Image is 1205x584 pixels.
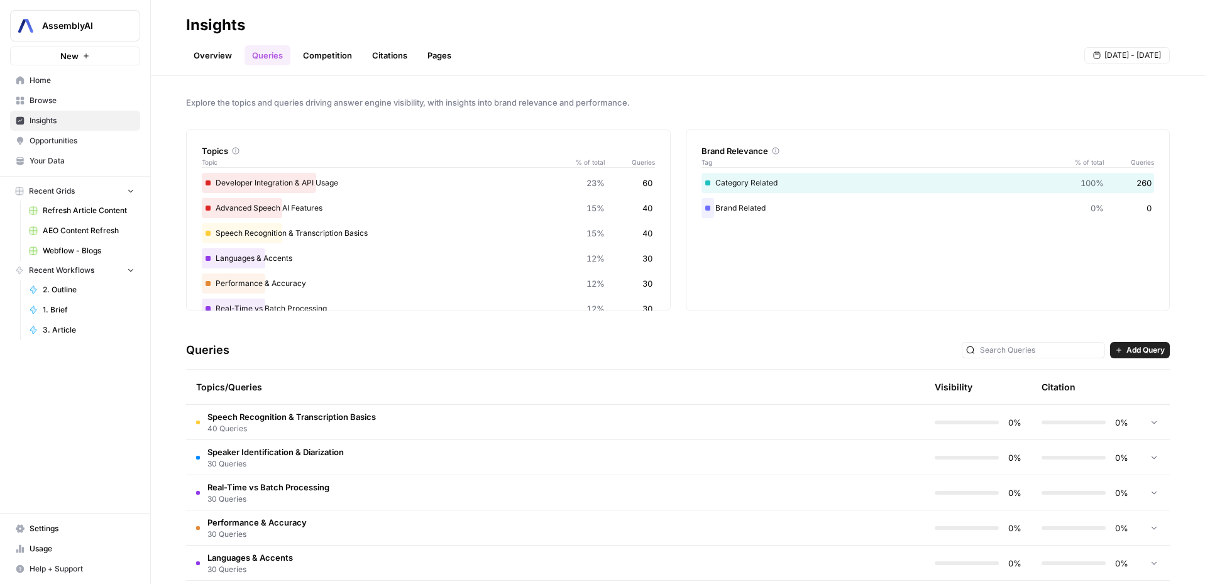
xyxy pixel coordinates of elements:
span: 0% [1113,557,1128,570]
span: 0% [1006,522,1021,534]
a: Pages [420,45,459,65]
img: AssemblyAI Logo [14,14,37,37]
span: 40 [642,202,652,214]
div: Developer Integration & API Usage [202,173,655,193]
span: Performance & Accuracy [207,516,307,529]
a: Competition [295,45,360,65]
span: Speaker Identification & Diarization [207,446,344,458]
span: Explore the topics and queries driving answer engine visibility, with insights into brand relevan... [186,96,1170,109]
a: Usage [10,539,140,559]
span: Speech Recognition & Transcription Basics [207,410,376,423]
span: 30 Queries [207,493,329,505]
span: 15% [586,202,605,214]
button: Recent Workflows [10,261,140,280]
span: 12% [586,277,605,290]
span: 0 [1147,202,1152,214]
span: 23% [586,177,605,189]
a: Home [10,70,140,91]
span: 15% [586,227,605,240]
span: 0% [1006,557,1021,570]
span: 0% [1006,451,1021,464]
span: 12% [586,252,605,265]
a: Overview [186,45,239,65]
span: 1. Brief [43,304,135,316]
span: Settings [30,523,135,534]
span: Tag [702,157,1067,167]
span: Usage [30,543,135,554]
span: Real-Time vs Batch Processing [207,481,329,493]
span: Browse [30,95,135,106]
div: Citation [1042,370,1076,404]
div: Real-Time vs Batch Processing [202,299,655,319]
div: Brand Related [702,198,1155,218]
span: % of total [1066,157,1104,167]
span: Topic [202,157,567,167]
a: Refresh Article Content [23,201,140,221]
a: Settings [10,519,140,539]
div: Visibility [935,381,972,394]
span: Insights [30,115,135,126]
span: Help + Support [30,563,135,575]
span: 260 [1136,177,1152,189]
span: 0% [1113,522,1128,534]
span: 40 [642,227,652,240]
button: Add Query [1110,342,1170,358]
span: 30 Queries [207,564,293,575]
a: AEO Content Refresh [23,221,140,241]
div: Insights [186,15,245,35]
span: 0% [1113,451,1128,464]
button: Help + Support [10,559,140,579]
a: 2. Outline [23,280,140,300]
h3: Queries [186,341,229,359]
button: Workspace: AssemblyAI [10,10,140,41]
span: Queries [1104,157,1154,167]
span: AssemblyAI [42,19,118,32]
span: 3. Article [43,324,135,336]
a: 1. Brief [23,300,140,320]
a: Insights [10,111,140,131]
span: 40 Queries [207,423,376,434]
span: 0% [1091,202,1104,214]
span: AEO Content Refresh [43,225,135,236]
a: Opportunities [10,131,140,151]
span: Queries [605,157,655,167]
div: Languages & Accents [202,248,655,268]
div: Category Related [702,173,1155,193]
span: 0% [1113,416,1128,429]
span: 0% [1006,487,1021,499]
span: % of total [567,157,605,167]
span: Languages & Accents [207,551,293,564]
span: 30 [642,302,652,315]
a: Citations [365,45,415,65]
a: Your Data [10,151,140,171]
span: 30 [642,277,652,290]
span: Your Data [30,155,135,167]
span: 30 Queries [207,458,344,470]
span: 60 [642,177,652,189]
span: 30 Queries [207,529,307,540]
button: Recent Grids [10,182,140,201]
span: Recent Grids [29,185,75,197]
span: Webflow - Blogs [43,245,135,256]
span: 0% [1113,487,1128,499]
a: Browse [10,91,140,111]
a: 3. Article [23,320,140,340]
span: [DATE] - [DATE] [1104,50,1161,61]
a: Queries [245,45,290,65]
input: Search Queries [980,344,1101,356]
button: New [10,47,140,65]
span: Refresh Article Content [43,205,135,216]
span: Home [30,75,135,86]
div: Advanced Speech AI Features [202,198,655,218]
span: Add Query [1126,344,1165,356]
div: Topics [202,145,655,157]
span: Recent Workflows [29,265,94,276]
a: Webflow - Blogs [23,241,140,261]
span: 30 [642,252,652,265]
span: New [60,50,79,62]
span: 100% [1081,177,1104,189]
span: 2. Outline [43,284,135,295]
div: Speech Recognition & Transcription Basics [202,223,655,243]
span: 0% [1006,416,1021,429]
button: [DATE] - [DATE] [1084,47,1170,63]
